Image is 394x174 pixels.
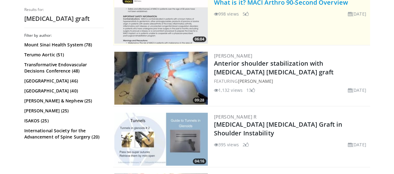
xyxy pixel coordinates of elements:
h3: Filter by author: [24,33,104,38]
span: 04:16 [193,158,206,164]
li: 998 views [214,11,239,17]
a: 04:16 [114,113,208,166]
img: f0380a0c-126c-4909-b0be-d2842c36c4db.300x170_q85_crop-smart_upscale.jpg [114,113,208,166]
a: [PERSON_NAME] [238,78,273,84]
h2: [MEDICAL_DATA] graft [24,15,104,23]
img: ed5c7ab9-152a-4b8d-83e9-e5878d82189a.300x170_q85_crop-smart_upscale.jpg [114,52,208,105]
a: [PERSON_NAME] & Nephew (25) [24,98,102,104]
a: International Society for the Advancement of Spine Surgery (20) [24,128,102,140]
a: [PERSON_NAME] R [214,114,257,120]
a: Terumo Aortic (51) [24,52,102,58]
a: [GEOGRAPHIC_DATA] (46) [24,78,102,84]
a: ISAKOS (25) [24,118,102,124]
li: [DATE] [348,87,366,93]
div: FEATURING [214,78,369,84]
li: 2 [243,141,249,148]
a: Transformative Endovascular Decisions Conference (48) [24,62,102,74]
a: Mount Sinai Health System (78) [24,42,102,48]
li: 1,132 views [214,87,243,93]
span: 06:04 [193,36,206,42]
li: 5 [243,11,249,17]
a: 09:28 [114,52,208,105]
li: 395 views [214,141,239,148]
li: 13 [246,87,255,93]
li: [DATE] [348,141,366,148]
a: [GEOGRAPHIC_DATA] (40) [24,88,102,94]
span: 09:28 [193,97,206,103]
a: [PERSON_NAME] [214,53,252,59]
a: [MEDICAL_DATA] [MEDICAL_DATA] Graft in Shoulder Instability [214,120,343,137]
li: [DATE] [348,11,366,17]
p: Results for: [24,7,104,12]
a: [PERSON_NAME] (25) [24,108,102,114]
a: Anterior shoulder stabilization with [MEDICAL_DATA] [MEDICAL_DATA] graft [214,59,334,76]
